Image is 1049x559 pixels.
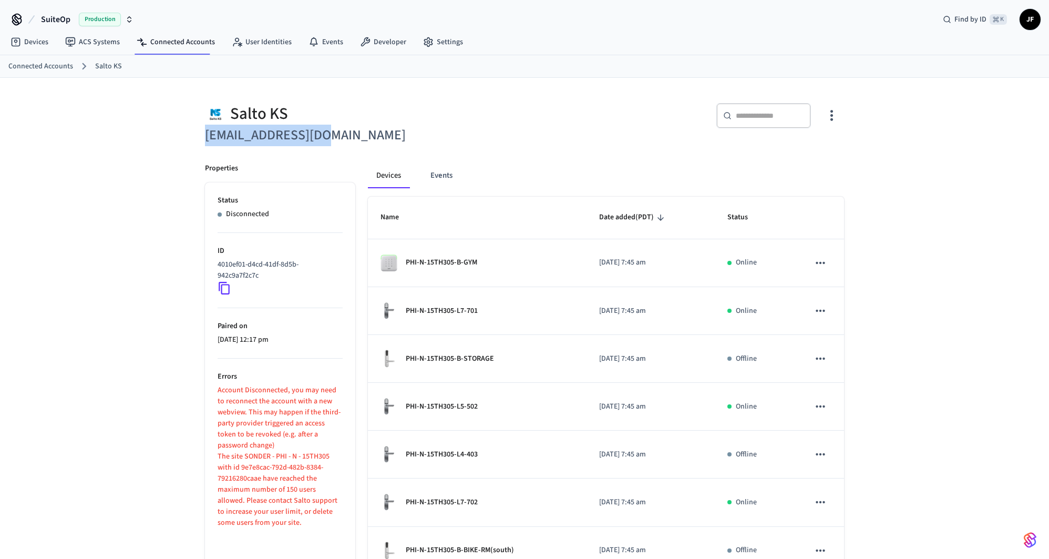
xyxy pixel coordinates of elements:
[380,398,397,415] img: salto_escutcheon_pin
[406,353,494,364] p: PHI-N-15TH305-B-STORAGE
[380,445,397,463] img: salto_escutcheon_pin
[1020,9,1041,30] button: JF
[406,449,478,460] p: PHI-N-15TH305-L4-403
[218,195,343,206] p: Status
[406,257,477,268] p: PHI-N-15TH305-B-GYM
[736,306,757,317] p: Online
[79,13,121,26] span: Production
[736,449,757,460] p: Offline
[380,302,397,320] img: salto_escutcheon_pin
[218,246,343,257] p: ID
[406,401,478,412] p: PHI-N-15TH305-L5-502
[1024,532,1036,548] img: SeamLogoGradient.69752ec5.svg
[226,209,269,220] p: Disconnected
[599,353,703,364] p: [DATE] 7:45 am
[380,209,413,226] span: Name
[736,497,757,508] p: Online
[736,353,757,364] p: Offline
[218,334,343,345] p: [DATE] 12:17 pm
[218,451,343,528] p: The site SONDER - PHI - N - 15TH305 with id 9e7e8cac-792d-482b-8384-79216280caae have reached the...
[57,33,128,52] a: ACS Systems
[1021,10,1040,29] span: JF
[380,493,397,511] img: salto_escutcheon_pin
[736,401,757,412] p: Online
[218,321,343,332] p: Paired on
[352,33,415,52] a: Developer
[736,257,757,268] p: Online
[205,125,518,146] h6: [EMAIL_ADDRESS][DOMAIN_NAME]
[934,10,1015,29] div: Find by ID⌘ K
[599,449,703,460] p: [DATE] 7:45 am
[223,33,300,52] a: User Identities
[406,306,478,317] p: PHI-N-15TH305-L7-701
[218,371,343,382] p: Errors
[599,257,703,268] p: [DATE] 7:45 am
[415,33,471,52] a: Settings
[218,259,338,281] p: 4010ef01-d4cd-41df-8d5b-942c9a7f2c7c
[368,163,409,188] button: Devices
[406,497,478,508] p: PHI-N-15TH305-L7-702
[128,33,223,52] a: Connected Accounts
[599,401,703,412] p: [DATE] 7:45 am
[954,14,986,25] span: Find by ID
[380,255,397,271] img: salto_wallreader_pin
[599,209,667,226] span: Date added(PDT)
[727,209,762,226] span: Status
[205,103,226,125] img: Salto KS Logo
[736,545,757,556] p: Offline
[406,545,514,556] p: PHI-N-15TH305-B-BIKE-RM(south)
[380,350,397,368] img: salto_escutcheon
[599,306,703,317] p: [DATE] 7:45 am
[599,497,703,508] p: [DATE] 7:45 am
[368,163,844,188] div: connected account tabs
[990,14,1007,25] span: ⌘ K
[205,103,518,125] div: Salto KS
[300,33,352,52] a: Events
[41,13,70,26] span: SuiteOp
[422,163,461,188] button: Events
[2,33,57,52] a: Devices
[599,545,703,556] p: [DATE] 7:45 am
[205,163,238,174] p: Properties
[95,61,122,72] a: Salto KS
[218,385,343,451] p: Account Disconnected, you may need to reconnect the account with a new webview. This may happen i...
[8,61,73,72] a: Connected Accounts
